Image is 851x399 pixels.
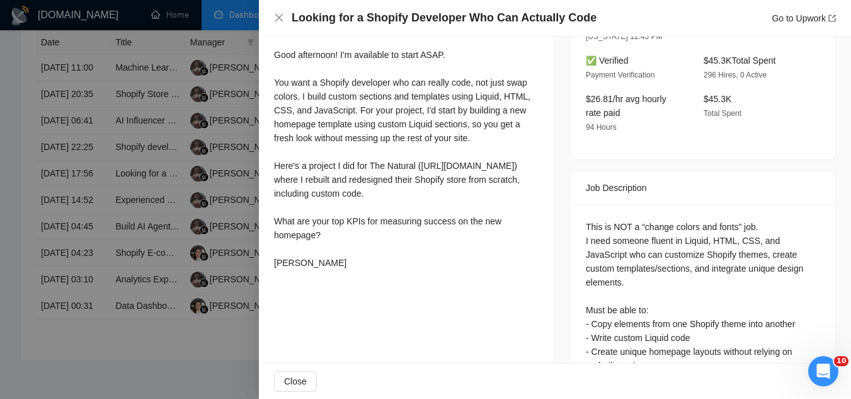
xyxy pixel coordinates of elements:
span: ✅ Verified [586,55,629,66]
span: export [828,14,836,22]
div: Good afternoon! I'm available to start ASAP. You want a Shopify developer who can really code, no... [274,48,539,270]
span: [US_STATE] 12:45 PM [586,32,663,41]
iframe: Intercom live chat [808,356,838,386]
span: 94 Hours [586,123,617,132]
span: close [274,13,284,23]
span: Close [284,374,307,388]
button: Close [274,371,317,391]
span: Total Spent [704,109,741,118]
button: Close [274,13,284,23]
div: Job Description [586,171,820,205]
span: $45.3K Total Spent [704,55,775,66]
h4: Looking for a Shopify Developer Who Can Actually Code [292,10,597,26]
span: $45.3K [704,94,731,104]
a: Go to Upworkexport [772,13,836,23]
span: 296 Hires, 0 Active [704,71,767,79]
span: Payment Verification [586,71,654,79]
span: $26.81/hr avg hourly rate paid [586,94,666,118]
span: 10 [834,356,848,366]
